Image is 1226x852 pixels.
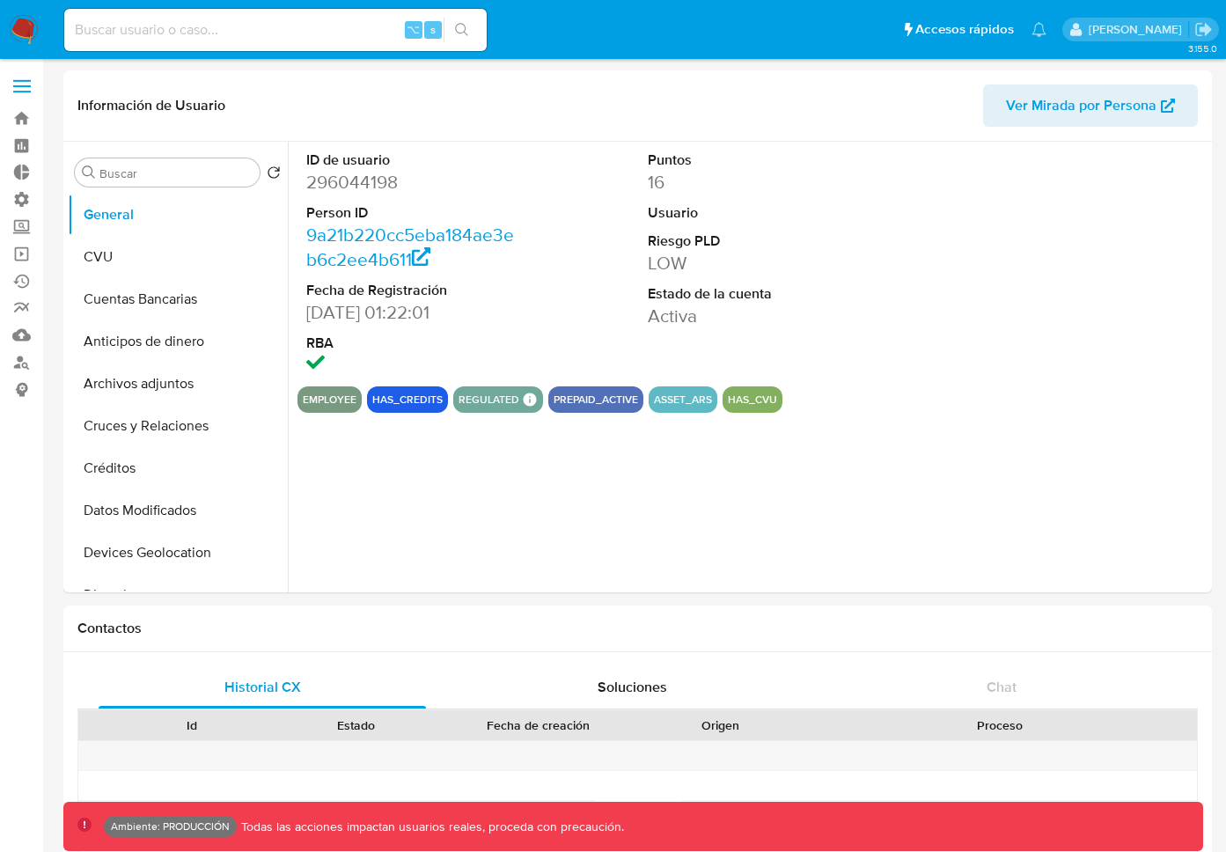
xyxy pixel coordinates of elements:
button: employee [303,396,356,403]
a: Salir [1194,20,1213,39]
dd: 296044198 [306,170,517,195]
span: Historial CX [224,677,301,697]
button: Ver Mirada por Persona [983,84,1198,127]
button: CVU [68,236,288,278]
h1: Contactos [77,620,1198,637]
input: Buscar usuario o caso... [64,18,487,41]
span: ⌥ [407,21,420,38]
button: Datos Modificados [68,489,288,532]
dt: Riesgo PLD [648,231,858,251]
span: s [430,21,436,38]
dd: Activa [648,304,858,328]
button: regulated [459,396,519,403]
button: asset_ars [654,396,712,403]
dd: 16 [648,170,858,195]
div: Origen [650,716,790,734]
input: Buscar [99,165,253,181]
button: search-icon [444,18,480,42]
dt: Estado de la cuenta [648,284,858,304]
button: Buscar [82,165,96,180]
dt: ID de usuario [306,151,517,170]
span: Soluciones [598,677,667,697]
dt: RBA [306,334,517,353]
dt: Usuario [648,203,858,223]
button: prepaid_active [554,396,638,403]
div: Id [121,716,261,734]
p: Todas las acciones impactan usuarios reales, proceda con precaución. [237,819,624,835]
div: Fecha de creación [451,716,626,734]
button: Devices Geolocation [68,532,288,574]
a: 9a21b220cc5eba184ae3eb6c2ee4b611 [306,222,514,272]
dt: Puntos [648,151,858,170]
button: General [68,194,288,236]
p: Ambiente: PRODUCCIÓN [111,823,230,830]
button: Archivos adjuntos [68,363,288,405]
dt: Person ID [306,203,517,223]
button: Créditos [68,447,288,489]
button: has_cvu [728,396,777,403]
button: Cruces y Relaciones [68,405,288,447]
button: has_credits [372,396,443,403]
a: Notificaciones [1031,22,1046,37]
span: Ver Mirada por Persona [1006,84,1156,127]
button: Volver al orden por defecto [267,165,281,185]
div: Proceso [815,716,1185,734]
button: Direcciones [68,574,288,616]
button: Anticipos de dinero [68,320,288,363]
h1: Información de Usuario [77,97,225,114]
div: Estado [286,716,426,734]
button: Cuentas Bancarias [68,278,288,320]
dd: LOW [648,251,858,275]
span: Accesos rápidos [915,20,1014,39]
dt: Fecha de Registración [306,281,517,300]
dd: [DATE] 01:22:01 [306,300,517,325]
span: Chat [987,677,1017,697]
p: kevin.palacios@mercadolibre.com [1089,21,1188,38]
